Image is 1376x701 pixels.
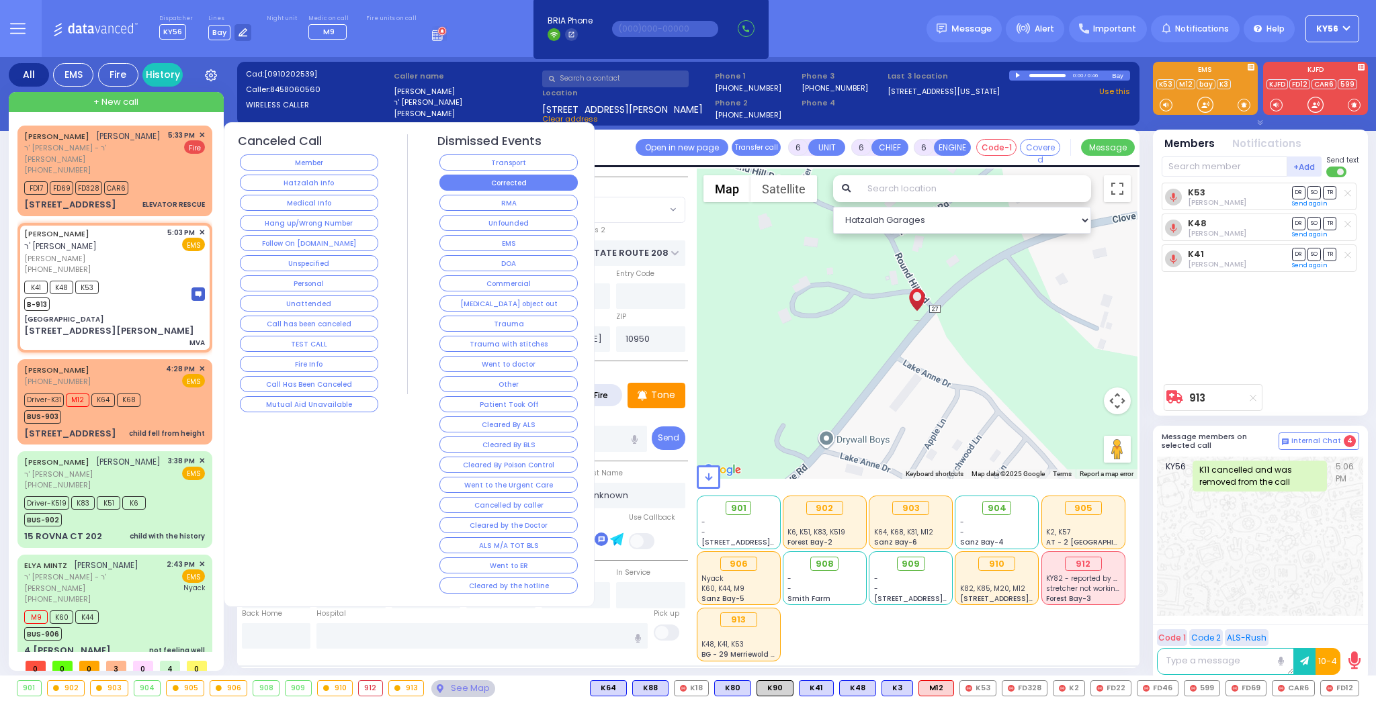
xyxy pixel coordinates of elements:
[750,175,817,202] button: Show satellite imagery
[240,255,378,271] button: Unspecified
[240,175,378,191] button: Hatzalah Info
[1232,136,1301,152] button: Notifications
[166,364,195,374] span: 4:28 PM
[1008,685,1015,692] img: red-radio-icon.svg
[881,680,913,696] div: BLS
[1175,23,1229,35] span: Notifications
[542,87,711,99] label: Location
[240,295,378,312] button: Unattended
[17,681,41,696] div: 901
[318,681,353,696] div: 910
[142,63,183,87] a: History
[680,685,687,692] img: red-radio-icon.svg
[439,457,578,473] button: Cleared By Poison Control
[66,393,89,407] span: M12
[1292,217,1305,230] span: DR
[1282,438,1289,445] img: comment-alt.png
[874,537,917,547] span: Sanz Bay-6
[182,569,205,583] span: EMS
[79,661,99,671] span: 0
[715,97,797,109] span: Phone 2
[394,97,537,108] label: ר' [PERSON_NAME]
[636,139,728,156] a: Open in new page
[700,461,744,479] img: Google
[50,281,73,294] span: K48
[1287,156,1322,177] button: +Add
[182,467,205,480] span: EMS
[48,681,85,696] div: 902
[1157,629,1187,646] button: Code 1
[24,393,64,407] span: Driver-K31
[71,496,95,510] span: K83
[1104,436,1131,463] button: Drag Pegman onto the map to open Street View
[802,83,868,93] label: [PHONE_NUMBER]
[75,181,102,195] span: FD328
[167,681,204,696] div: 905
[98,63,138,87] div: Fire
[91,681,128,696] div: 903
[208,25,230,40] span: Bay
[787,573,791,583] span: -
[439,416,578,432] button: Cleared By ALS
[246,84,390,95] label: Caller:
[24,496,69,510] span: Driver-K519
[802,97,884,109] span: Phone 4
[1072,68,1084,83] div: 0:00
[439,497,578,513] button: Cancelled by caller
[75,281,99,294] span: K53
[159,24,186,40] span: KY56
[270,84,320,95] span: 8458060560
[888,86,1000,97] a: [STREET_ADDRESS][US_STATE]
[1326,165,1348,179] label: Turn off text
[199,363,205,375] span: ✕
[199,227,205,238] span: ✕
[787,594,830,604] span: Smith Farm
[184,140,205,154] span: Fire
[1046,594,1091,604] span: Forest Bay-3
[24,571,162,594] span: ר' [PERSON_NAME] - ר' [PERSON_NAME]
[816,557,834,571] span: 908
[439,436,578,453] button: Cleared By BLS
[1217,79,1231,89] a: K3
[96,130,161,142] span: [PERSON_NAME]
[1225,629,1268,646] button: ALS-Rush
[439,396,578,412] button: Patient Took Off
[1065,557,1102,571] div: 912
[104,181,128,195] span: CAR6
[1326,155,1359,165] span: Send text
[1292,230,1328,238] a: Send again
[1084,68,1086,83] div: /
[439,537,578,553] button: ALS M/A TOT BLS
[787,537,832,547] span: Forest Bay-2
[240,195,378,211] button: Medical Info
[439,195,578,211] button: RMA
[1291,436,1341,446] span: Internal Chat
[988,502,1006,515] span: 904
[159,15,193,23] label: Dispatcher
[1292,261,1328,269] a: Send again
[24,181,48,195] span: FD17
[96,456,161,467] span: [PERSON_NAME]
[167,559,195,569] span: 2:43 PM
[951,22,992,36] span: Message
[1323,186,1336,199] span: TR
[439,376,578,392] button: Other
[189,338,205,348] div: MVA
[26,661,46,671] span: 0
[323,26,335,37] span: M9
[117,393,140,407] span: K68
[24,198,116,212] div: [STREET_ADDRESS]
[24,457,89,467] a: [PERSON_NAME]
[1020,139,1060,156] button: Covered
[1323,217,1336,230] span: TR
[1046,583,1151,594] span: stretcher not working properly
[874,594,1001,604] span: [STREET_ADDRESS][PERSON_NAME]
[1190,685,1197,692] img: red-radio-icon.svg
[703,175,750,202] button: Show street map
[437,134,542,148] h4: Dismissed Events
[308,15,351,23] label: Medic on call
[183,583,205,593] span: Nyack
[1292,248,1305,261] span: DR
[651,388,675,402] p: Tone
[715,83,781,93] label: [PHONE_NUMBER]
